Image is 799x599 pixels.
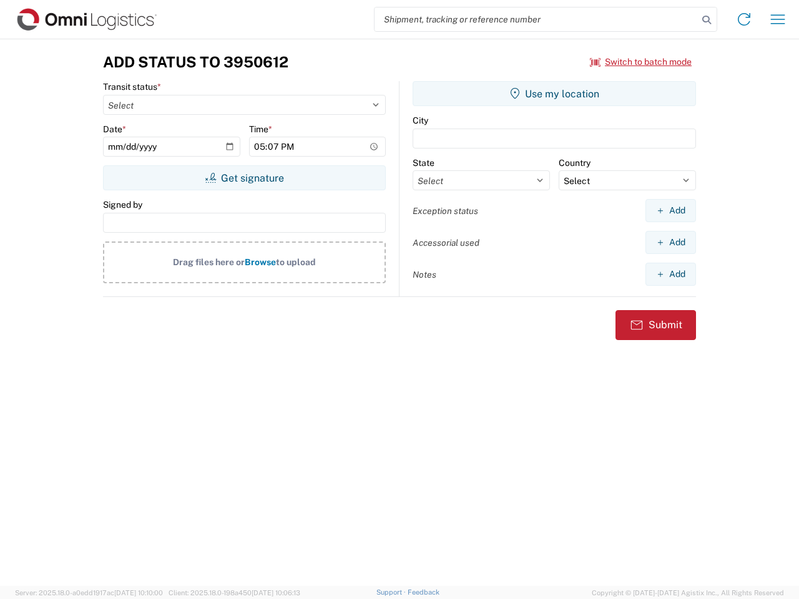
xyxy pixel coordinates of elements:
[559,157,591,168] label: Country
[413,115,428,126] label: City
[645,199,696,222] button: Add
[276,257,316,267] span: to upload
[645,263,696,286] button: Add
[376,588,408,596] a: Support
[103,53,288,71] h3: Add Status to 3950612
[103,124,126,135] label: Date
[413,157,434,168] label: State
[103,81,161,92] label: Transit status
[15,589,163,597] span: Server: 2025.18.0-a0edd1917ac
[103,165,386,190] button: Get signature
[413,205,478,217] label: Exception status
[249,124,272,135] label: Time
[245,257,276,267] span: Browse
[252,589,300,597] span: [DATE] 10:06:13
[590,52,692,72] button: Switch to batch mode
[645,231,696,254] button: Add
[615,310,696,340] button: Submit
[408,588,439,596] a: Feedback
[592,587,784,598] span: Copyright © [DATE]-[DATE] Agistix Inc., All Rights Reserved
[413,269,436,280] label: Notes
[103,199,142,210] label: Signed by
[114,589,163,597] span: [DATE] 10:10:00
[169,589,300,597] span: Client: 2025.18.0-198a450
[413,81,696,106] button: Use my location
[173,257,245,267] span: Drag files here or
[375,7,698,31] input: Shipment, tracking or reference number
[413,237,479,248] label: Accessorial used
